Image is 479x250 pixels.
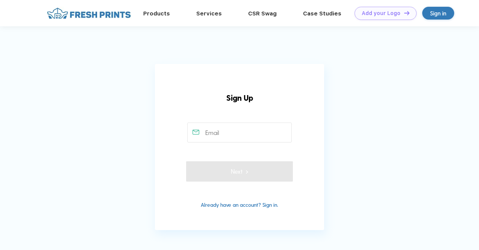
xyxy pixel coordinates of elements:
a: Already have an account? Sign in. [201,202,278,208]
div: Add your Logo [362,10,400,17]
img: fo%20logo%202.webp [45,7,133,20]
img: DT [404,11,409,15]
a: Products [143,10,170,17]
input: Email [187,123,292,142]
span: Next [231,167,248,176]
img: email_active.svg [193,130,199,135]
img: next_white_arrow.svg [243,167,248,176]
label: Sign Up [226,85,253,104]
div: Sign in [430,9,446,18]
button: Next [186,161,293,182]
a: Sign in [422,7,454,20]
